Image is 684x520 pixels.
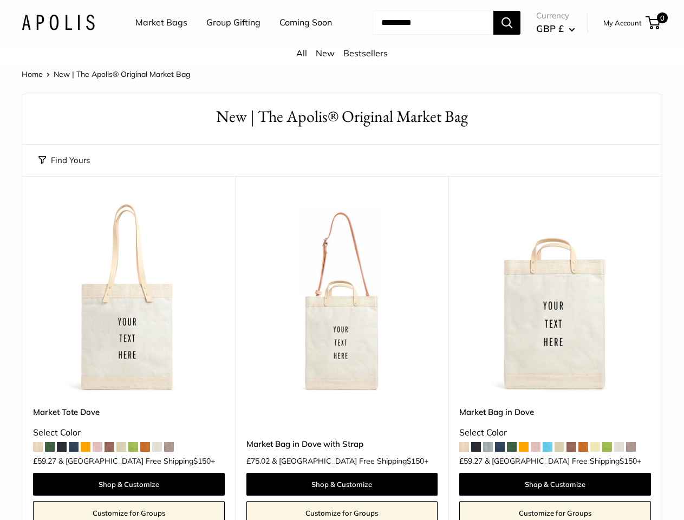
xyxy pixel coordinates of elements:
[459,425,651,441] div: Select Color
[536,8,575,23] span: Currency
[459,473,651,496] a: Shop & Customize
[206,15,260,31] a: Group Gifting
[246,473,438,496] a: Shop & Customize
[459,203,651,395] img: Market Bag in Dove
[647,16,660,29] a: 0
[603,16,642,29] a: My Account
[459,457,483,465] span: £59.27
[22,15,95,30] img: Apolis
[459,406,651,418] a: Market Bag in Dove
[459,203,651,395] a: Market Bag in DoveMarket Bag in Dove
[536,20,575,37] button: GBP £
[296,48,307,58] a: All
[485,457,641,465] span: & [GEOGRAPHIC_DATA] Free Shipping +
[33,425,225,441] div: Select Color
[272,457,428,465] span: & [GEOGRAPHIC_DATA] Free Shipping +
[246,203,438,395] a: Market Bag in Dove with StrapMarket Bag in Dove with Strap
[33,203,225,395] a: Market Tote DoveMarket Tote Dove
[33,406,225,418] a: Market Tote Dove
[246,203,438,395] img: Market Bag in Dove with Strap
[33,203,225,395] img: Market Tote Dove
[246,438,438,450] a: Market Bag in Dove with Strap
[54,69,190,79] span: New | The Apolis® Original Market Bag
[9,479,116,511] iframe: Sign Up via Text for Offers
[38,105,646,128] h1: New | The Apolis® Original Market Bag
[33,457,56,465] span: £59.27
[373,11,493,35] input: Search...
[246,457,270,465] span: £75.02
[407,456,424,466] span: $150
[493,11,520,35] button: Search
[657,12,668,23] span: 0
[33,473,225,496] a: Shop & Customize
[343,48,388,58] a: Bestsellers
[135,15,187,31] a: Market Bags
[536,23,564,34] span: GBP £
[279,15,332,31] a: Coming Soon
[620,456,637,466] span: $150
[316,48,335,58] a: New
[193,456,211,466] span: $150
[58,457,215,465] span: & [GEOGRAPHIC_DATA] Free Shipping +
[22,67,190,81] nav: Breadcrumb
[22,69,43,79] a: Home
[38,153,90,168] button: Find Yours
